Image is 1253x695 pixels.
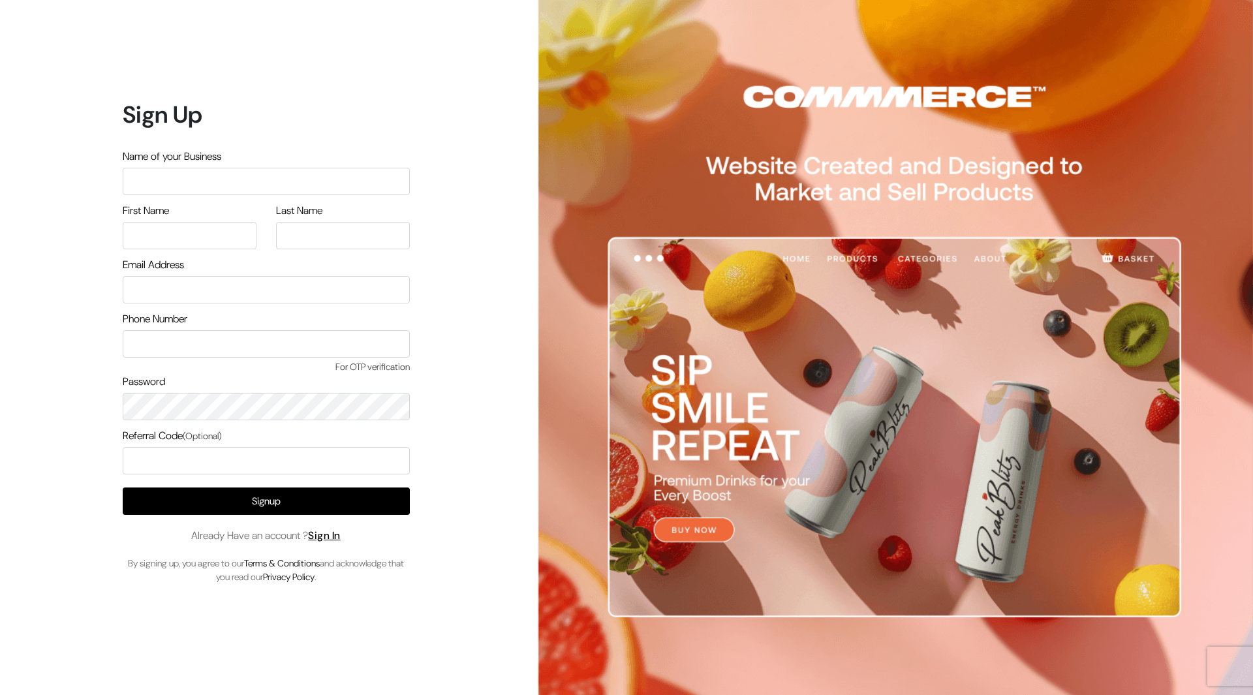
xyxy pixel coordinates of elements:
span: For OTP verification [123,360,410,374]
a: Privacy Policy [263,571,315,583]
label: Phone Number [123,311,187,327]
label: Email Address [123,257,184,273]
button: Signup [123,487,410,515]
h1: Sign Up [123,100,410,129]
label: Referral Code [123,428,222,444]
a: Sign In [308,529,341,542]
label: Name of your Business [123,149,221,164]
a: Terms & Conditions [244,557,320,569]
p: By signing up, you agree to our and acknowledge that you read our . [123,557,410,584]
span: Already Have an account ? [191,528,341,544]
span: (Optional) [183,430,222,442]
label: Password [123,374,165,390]
label: First Name [123,203,169,219]
label: Last Name [276,203,322,219]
